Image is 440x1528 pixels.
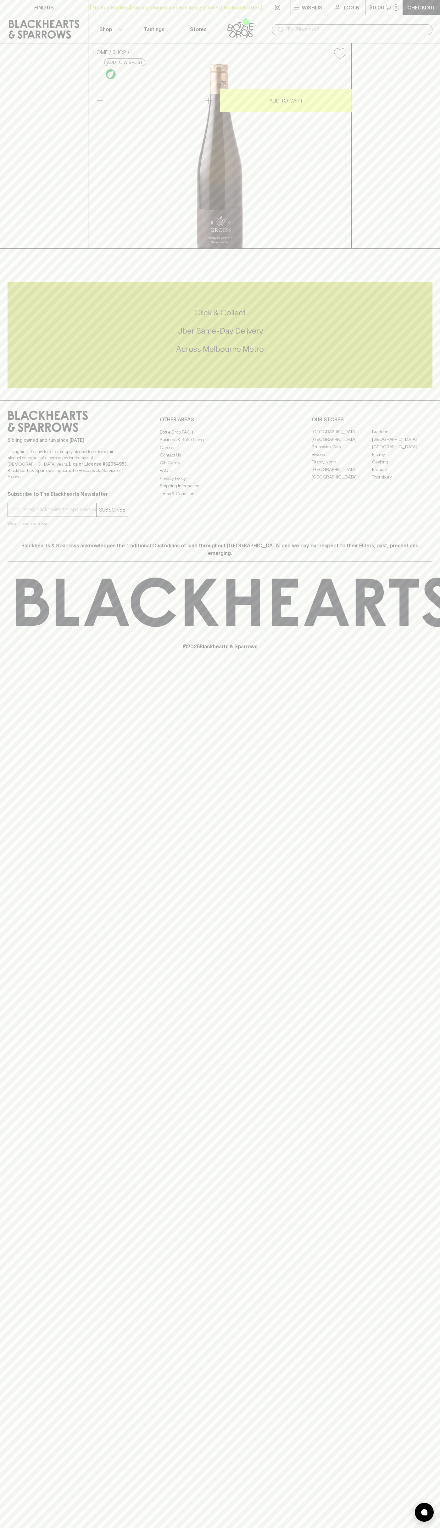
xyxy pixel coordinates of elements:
[160,444,281,451] a: Careers
[8,282,432,388] div: Call to action block
[8,326,432,336] h5: Uber Same-Day Delivery
[287,25,427,35] input: Try "Pinot noir"
[8,520,128,527] p: We will never spam you
[312,451,372,458] a: Elwood
[312,443,372,451] a: Brunswick West
[99,506,125,513] p: SUBSCRIBE
[372,458,432,466] a: Geelong
[160,474,281,482] a: Privacy Policy
[13,505,96,515] input: e.g. jane@blackheartsandsparrows.com.au
[312,416,432,423] p: OUR STORES
[8,307,432,318] h5: Click & Collect
[372,466,432,473] a: Prahran
[113,49,126,55] a: SHOP
[312,436,372,443] a: [GEOGRAPHIC_DATA]
[312,466,372,473] a: [GEOGRAPHIC_DATA]
[132,15,176,43] a: Tastings
[395,6,397,9] p: 0
[160,416,281,423] p: OTHER AREAS
[97,503,128,517] button: SUBSCRIBE
[93,49,108,55] a: HOME
[8,490,128,498] p: Subscribe to The Blackhearts Newsletter
[12,542,428,557] p: Blackhearts & Sparrows acknowledges the traditional Custodians of land throughout [GEOGRAPHIC_DAT...
[312,473,372,481] a: [GEOGRAPHIC_DATA]
[220,89,352,112] button: ADD TO CART
[312,428,372,436] a: [GEOGRAPHIC_DATA]
[88,15,132,43] button: Shop
[344,4,359,11] p: Login
[8,437,128,443] p: Sibling owned and run since [DATE]
[106,69,116,79] img: Organic
[160,482,281,490] a: Shipping Information
[331,46,349,62] button: Add to wishlist
[160,490,281,497] a: Terms & Conditions
[176,15,220,43] a: Stores
[8,344,432,354] h5: Across Melbourne Metro
[407,4,436,11] p: Checkout
[160,436,281,444] a: Business & Bulk Gifting
[104,68,117,81] a: Organic
[144,25,164,33] p: Tastings
[269,97,303,104] p: ADD TO CART
[372,436,432,443] a: [GEOGRAPHIC_DATA]
[421,1509,427,1515] img: bubble-icon
[372,443,432,451] a: [GEOGRAPHIC_DATA]
[34,4,54,11] p: FIND US
[369,4,384,11] p: $0.00
[160,459,281,467] a: Gift Cards
[69,462,127,467] strong: Liquor License #32064953
[302,4,326,11] p: Wishlist
[372,473,432,481] a: Thornbury
[8,448,128,480] p: It is against the law to sell or supply alcohol to, or to obtain alcohol on behalf of a person un...
[160,451,281,459] a: Contact Us
[312,458,372,466] a: Fitzroy North
[88,64,351,248] img: 34374.png
[190,25,206,33] p: Stores
[372,428,432,436] a: Braddon
[99,25,112,33] p: Shop
[160,467,281,474] a: FAQ's
[160,428,281,436] a: Bottle Drop FAQ's
[104,58,145,66] button: Add to wishlist
[372,451,432,458] a: Fitzroy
